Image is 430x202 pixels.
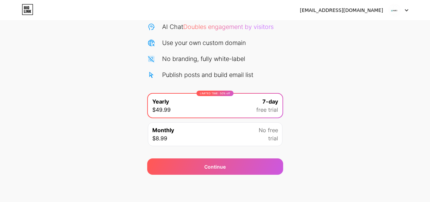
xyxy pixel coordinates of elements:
span: No free [259,126,278,134]
span: trial [268,134,278,142]
div: Use your own custom domain [162,38,246,47]
span: free trial [256,106,278,114]
div: Continue [204,163,226,170]
span: $49.99 [152,106,171,114]
span: Doubles engagement by visitors [183,23,274,30]
div: AI Chat [162,22,274,31]
img: naipostore [388,4,401,17]
div: Publish posts and build email list [162,70,253,79]
div: [EMAIL_ADDRESS][DOMAIN_NAME] [300,7,383,14]
span: $8.99 [152,134,167,142]
div: LIMITED TIME : 50% off [196,91,234,96]
span: Monthly [152,126,174,134]
span: Yearly [152,97,169,106]
div: No branding, fully white-label [162,54,245,63]
span: 7-day [262,97,278,106]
